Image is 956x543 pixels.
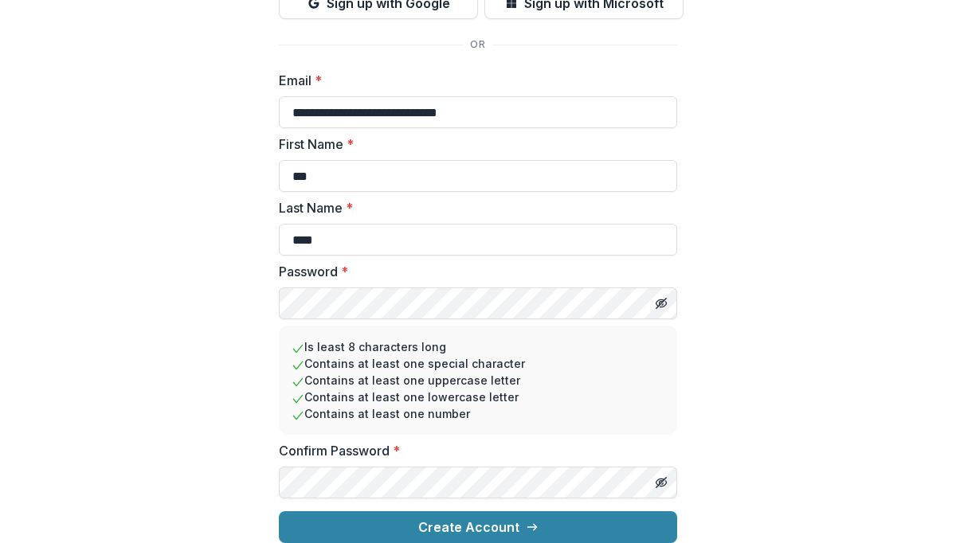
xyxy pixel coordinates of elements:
li: Is least 8 characters long [292,338,664,355]
li: Contains at least one uppercase letter [292,372,664,389]
label: First Name [279,135,668,154]
li: Contains at least one special character [292,355,664,372]
button: Toggle password visibility [648,291,674,316]
button: Toggle password visibility [648,470,674,495]
li: Contains at least one lowercase letter [292,389,664,405]
label: Password [279,262,668,281]
label: Email [279,71,668,90]
label: Confirm Password [279,441,668,460]
label: Last Name [279,198,668,217]
li: Contains at least one number [292,405,664,422]
button: Create Account [279,511,677,543]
